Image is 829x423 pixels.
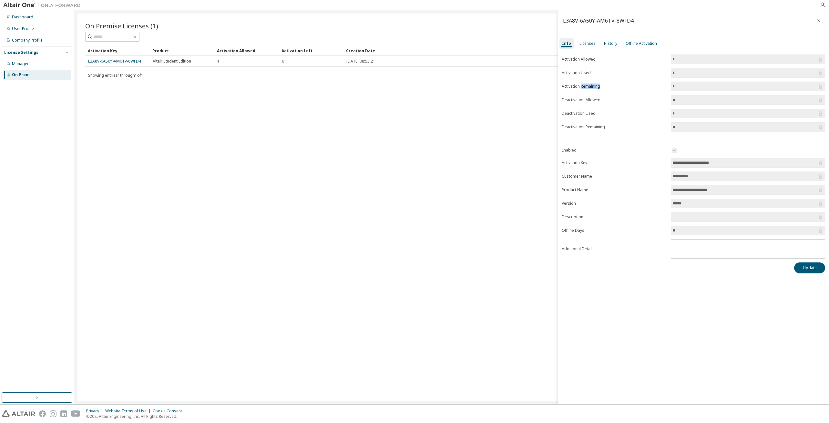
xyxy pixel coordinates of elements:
span: Showing entries 1 through 1 of 1 [88,73,143,78]
div: Activation Key [88,45,147,56]
span: On Premise Licenses (1) [85,21,158,30]
span: 0 [282,59,284,64]
span: 1 [217,59,220,64]
div: Product [152,45,212,56]
img: instagram.svg [50,410,56,417]
label: Deactivation Remaining [562,124,667,130]
label: Offline Days [562,228,667,233]
img: linkedin.svg [60,410,67,417]
div: Creation Date [346,45,790,56]
div: Licenses [579,41,596,46]
div: Offline Activation [626,41,657,46]
label: Deactivation Allowed [562,97,667,103]
div: Activation Allowed [217,45,276,56]
span: Altair Student Edition [153,59,191,64]
div: Privacy [86,408,105,414]
div: Info [562,41,571,46]
label: Description [562,214,667,220]
div: User Profile [12,26,34,31]
img: facebook.svg [39,410,46,417]
div: History [604,41,617,46]
p: © 2025 Altair Engineering, Inc. All Rights Reserved. [86,414,186,419]
div: Website Terms of Use [105,408,153,414]
label: Product Name [562,187,667,192]
label: Activation Key [562,160,667,165]
button: Update [794,262,825,273]
div: Cookie Consent [153,408,186,414]
label: Deactivation Used [562,111,667,116]
label: Activation Remaining [562,84,667,89]
label: Customer Name [562,174,667,179]
a: L3A8V-6A50Y-AM6TV-8WFD4 [88,58,141,64]
div: Company Profile [12,38,43,43]
div: License Settings [4,50,38,55]
img: Altair One [3,2,84,8]
label: Additional Details [562,246,667,251]
img: youtube.svg [71,410,80,417]
div: Dashboard [12,15,33,20]
label: Version [562,201,667,206]
label: Activation Used [562,70,667,75]
div: Managed [12,61,30,66]
div: On Prem [12,72,30,77]
img: altair_logo.svg [2,410,35,417]
label: Enabled [562,148,667,153]
span: [DATE] 08:53:21 [346,59,375,64]
div: Activation Left [281,45,341,56]
label: Activation Allowed [562,57,667,62]
div: L3A8V-6A50Y-AM6TV-8WFD4 [563,18,634,23]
